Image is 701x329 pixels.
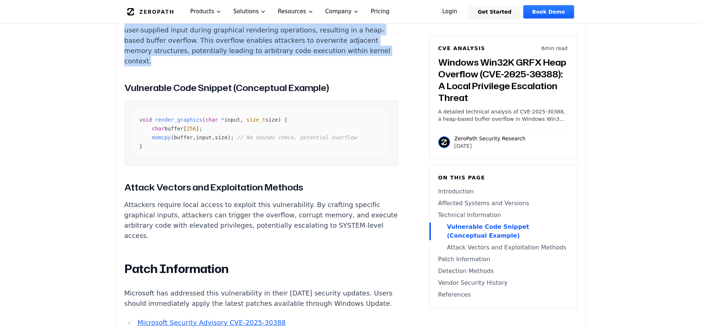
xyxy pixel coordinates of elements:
[224,117,240,123] span: input
[284,117,287,123] span: {
[152,134,171,140] span: memcpy
[152,126,164,132] span: char
[139,117,152,123] span: void
[183,126,187,132] span: [
[438,199,568,208] a: Affected Systems and Versions
[205,117,218,123] span: char
[438,56,568,104] h3: Windows Win32K GRFX Heap Overflow (CVE-2025-30388): A Local Privilege Escalation Threat
[454,142,526,150] p: [DATE]
[438,45,485,52] h6: CVE Analysis
[237,134,357,140] span: // No bounds check, potential overflow
[278,117,281,123] span: )
[438,223,568,240] a: Vulnerable Code Snippet (Conceptual Example)
[124,200,398,241] p: Attackers require local access to exploit this vulnerability. By crafting specific graphical inpu...
[438,136,450,148] img: ZeroPath Security Research
[438,187,568,196] a: Introduction
[231,134,234,140] span: ;
[454,135,526,142] p: ZeroPath Security Research
[196,126,199,132] span: ]
[164,126,183,132] span: buffer
[438,290,568,299] a: References
[155,117,202,123] span: render_graphics
[240,117,243,123] span: ,
[227,134,231,140] span: )
[438,108,568,123] p: A detailed technical analysis of CVE-2025-30388, a heap-based buffer overflow in Windows Win32K G...
[199,126,202,132] span: ;
[433,5,466,18] a: Login
[171,134,174,140] span: (
[438,255,568,264] a: Patch Information
[174,134,193,140] span: buffer
[202,117,206,123] span: (
[523,5,574,18] a: Book Demo
[124,181,398,194] h3: Attack Vectors and Exploitation Methods
[438,267,568,276] a: Detection Methods
[139,143,143,149] span: }
[137,319,286,326] a: Microsoft Security Advisory CVE-2025-30388
[438,243,568,252] a: Attack Vectors and Exploitation Methods
[124,262,398,276] h2: Patch Information
[265,117,278,123] span: size
[438,279,568,287] a: Vendor Security History
[212,134,215,140] span: ,
[469,5,520,18] a: Get Started
[124,288,398,309] p: Microsoft has addressed this vulnerability in their [DATE] security updates. Users should immedia...
[541,45,567,52] p: 6 min read
[196,134,212,140] span: input
[438,211,568,220] a: Technical Information
[124,81,398,94] h3: Vulnerable Code Snippet (Conceptual Example)
[124,4,398,66] p: The vulnerability stems from improper memory handling within the Win32K GRFX subsystem. Specifica...
[187,126,196,132] span: 256
[193,134,196,140] span: ,
[215,134,227,140] span: size
[247,117,265,123] span: size_t
[438,174,568,181] h6: On this page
